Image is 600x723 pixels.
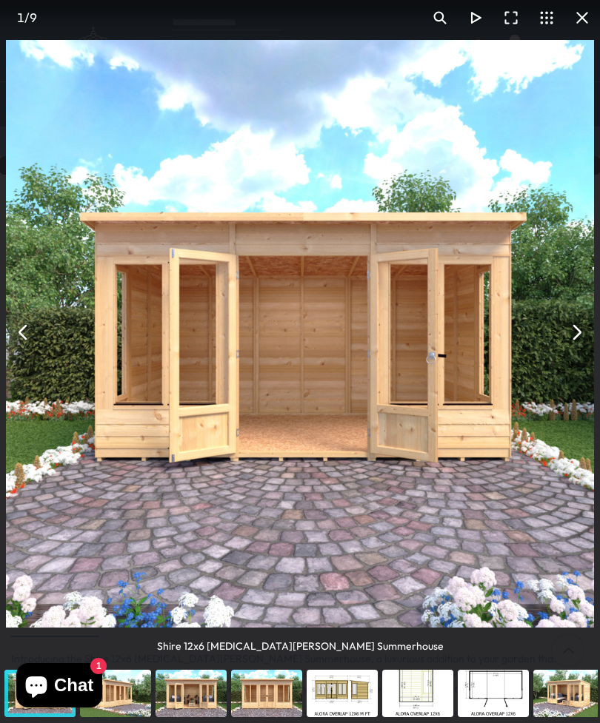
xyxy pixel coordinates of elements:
span: 1 [17,10,24,25]
button: Next [559,315,594,350]
div: Shire 12x6 [MEDICAL_DATA][PERSON_NAME] Summerhouse [157,628,444,653]
span: 9 [30,10,37,25]
inbox-online-store-chat: Shopify online store chat [12,663,107,711]
button: Previous [6,315,41,350]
